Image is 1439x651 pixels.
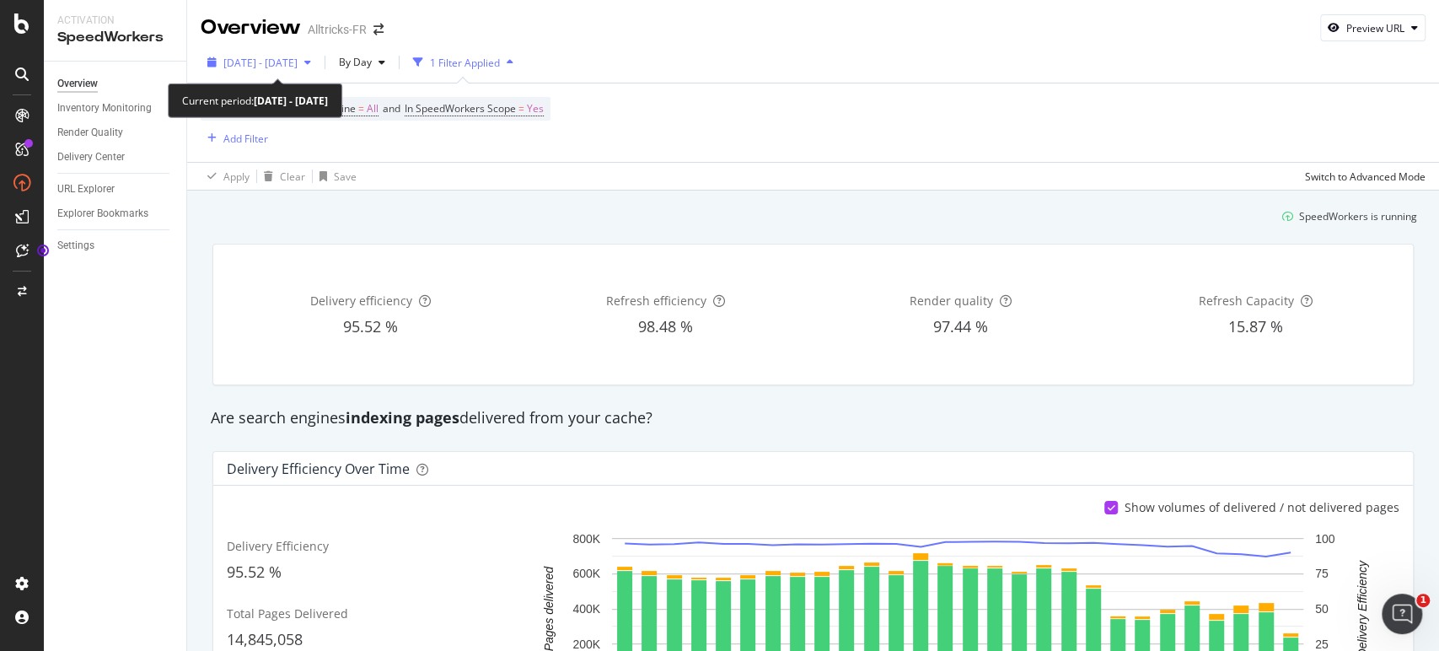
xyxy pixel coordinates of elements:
div: Delivery Center [57,148,125,166]
span: By Day [332,55,372,69]
div: Explorer Bookmarks [57,205,148,223]
a: URL Explorer [57,180,175,198]
div: Render Quality [57,124,123,142]
button: Preview URL [1320,14,1426,41]
div: Settings [57,237,94,255]
button: Save [313,163,357,190]
a: Overview [57,75,175,93]
span: All [367,97,379,121]
a: Settings [57,237,175,255]
div: SpeedWorkers [57,28,173,47]
div: Current period: [182,91,328,110]
text: 200K [572,638,600,651]
div: Are search engines delivered from your cache? [202,407,1424,429]
text: 600K [572,567,600,580]
b: [DATE] - [DATE] [254,94,328,108]
div: Activation [57,13,173,28]
text: 100 [1315,532,1335,546]
div: Clear [280,169,305,184]
span: Render quality [910,293,993,309]
div: Add Filter [223,132,268,146]
div: Inventory Monitoring [57,100,152,117]
button: By Day [332,49,392,76]
span: [DATE] - [DATE] [223,56,298,70]
text: 25 [1315,638,1329,651]
button: Switch to Advanced Mode [1298,163,1426,190]
span: 15.87 % [1228,316,1283,336]
text: 50 [1315,602,1329,616]
div: Show volumes of delivered / not delivered pages [1125,499,1399,516]
span: 95.52 % [227,562,282,582]
button: Apply [201,163,250,190]
div: SpeedWorkers is running [1299,209,1417,223]
a: Delivery Center [57,148,175,166]
a: Explorer Bookmarks [57,205,175,223]
span: = [358,101,364,116]
strong: indexing pages [346,407,459,428]
span: 1 [1416,594,1430,607]
span: and [383,101,400,116]
span: 97.44 % [933,316,988,336]
div: Delivery Efficiency over time [227,460,410,477]
span: Refresh Capacity [1199,293,1294,309]
a: Inventory Monitoring [57,100,175,117]
div: Tooltip anchor [35,243,51,258]
button: 1 Filter Applied [406,49,520,76]
div: URL Explorer [57,180,115,198]
span: = [518,101,524,116]
button: Add Filter [201,128,268,148]
text: 75 [1315,567,1329,580]
span: 98.48 % [638,316,693,336]
span: Refresh efficiency [606,293,706,309]
span: 95.52 % [343,316,398,336]
span: In SpeedWorkers Scope [405,101,516,116]
a: Render Quality [57,124,175,142]
span: 14,845,058 [227,629,303,649]
div: Alltricks-FR [308,21,367,38]
div: Switch to Advanced Mode [1305,169,1426,184]
span: Delivery efficiency [310,293,412,309]
div: Preview URL [1346,21,1404,35]
span: Delivery Efficiency [227,538,329,554]
div: Overview [201,13,301,42]
text: 800K [572,532,600,546]
div: 1 Filter Applied [430,56,500,70]
div: Overview [57,75,98,93]
button: [DATE] - [DATE] [201,49,318,76]
div: arrow-right-arrow-left [373,24,384,35]
span: Yes [527,97,544,121]
div: Save [334,169,357,184]
div: Apply [223,169,250,184]
span: Total Pages Delivered [227,605,348,621]
text: 400K [572,602,600,616]
button: Clear [257,163,305,190]
iframe: Intercom live chat [1382,594,1422,634]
